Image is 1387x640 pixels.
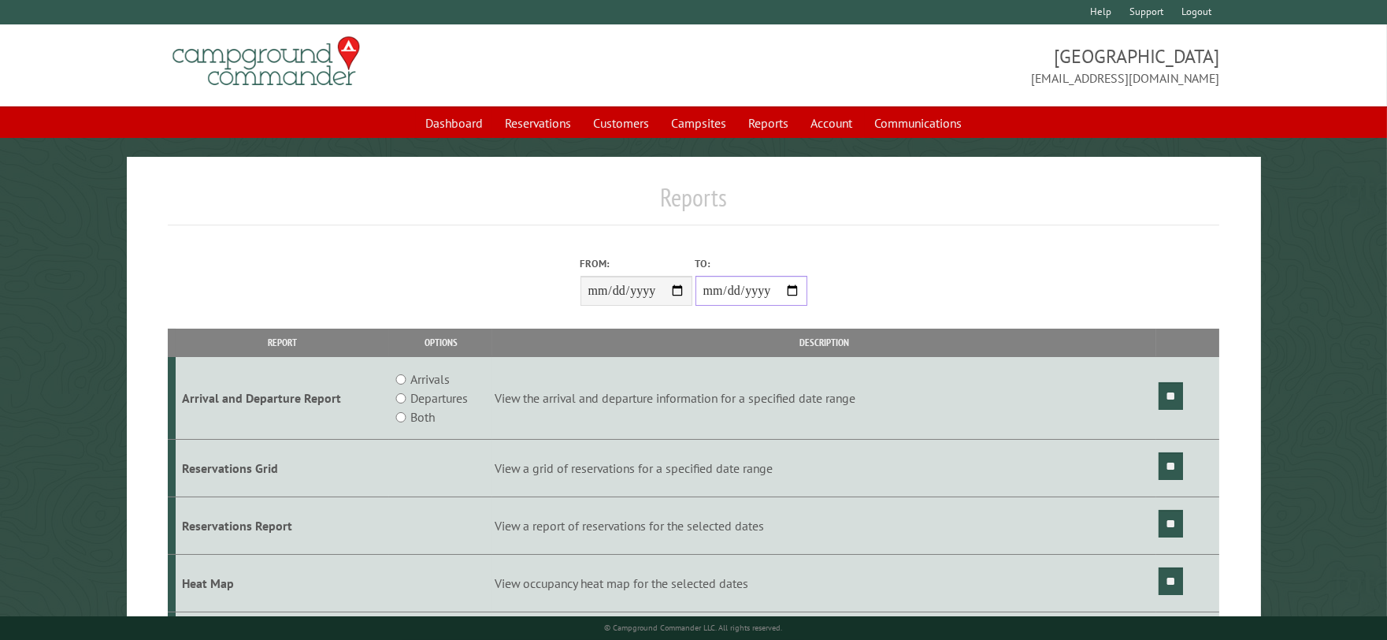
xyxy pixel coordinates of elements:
span: [GEOGRAPHIC_DATA] [EMAIL_ADDRESS][DOMAIN_NAME] [694,43,1219,87]
img: Campground Commander [168,31,365,92]
h1: Reports [168,182,1218,225]
a: Account [801,108,862,138]
th: Report [176,329,389,356]
th: Description [492,329,1155,356]
td: Reservations Report [176,497,389,554]
td: View the arrival and departure information for a specified date range [492,357,1155,440]
a: Dashboard [416,108,492,138]
label: From: [580,256,692,271]
a: Reservations [495,108,580,138]
a: Reports [739,108,798,138]
a: Communications [865,108,971,138]
td: View a grid of reservations for a specified date range [492,440,1155,497]
a: Campsites [662,108,736,138]
td: Heat Map [176,554,389,612]
th: Options [389,329,492,356]
label: Arrivals [410,370,450,389]
label: To: [695,256,807,271]
label: Both [410,407,435,426]
td: Reservations Grid [176,440,389,497]
td: View a report of reservations for the selected dates [492,497,1155,554]
td: Arrival and Departure Report [176,357,389,440]
a: Customers [584,108,658,138]
label: Departures [410,389,468,407]
small: © Campground Commander LLC. All rights reserved. [605,623,783,633]
td: View occupancy heat map for the selected dates [492,554,1155,612]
